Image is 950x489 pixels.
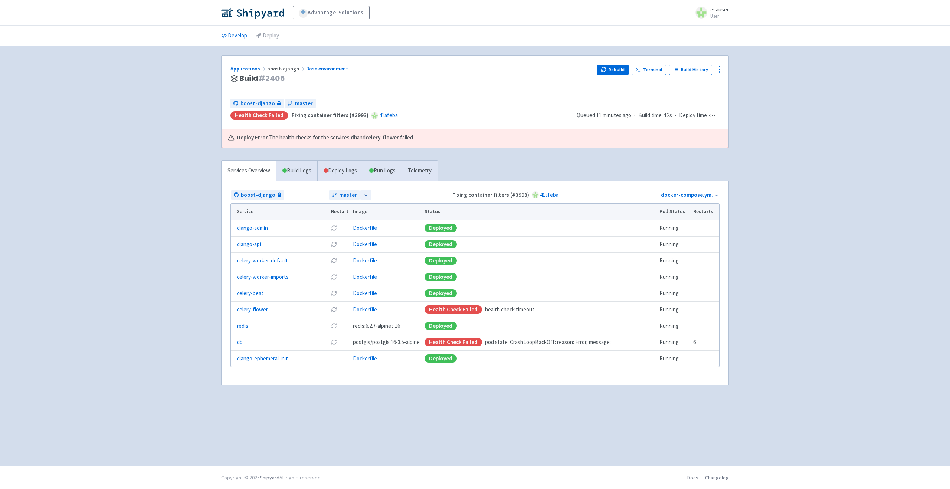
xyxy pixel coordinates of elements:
[353,355,377,362] a: Dockerfile
[691,334,719,350] td: 6
[661,191,713,198] a: docker-compose.yml
[425,354,457,363] div: Deployed
[402,161,438,181] a: Telemetry
[596,112,631,119] time: 11 minutes ago
[230,65,267,72] a: Applications
[276,161,317,181] a: Build Logs
[293,6,370,19] a: Advantage-Solutions
[425,338,655,347] div: pod state: CrashLoopBackOff: reason: Error, message:
[669,65,712,75] a: Build History
[691,204,719,220] th: Restarts
[237,240,261,249] a: django-api
[425,338,482,346] div: Health check failed
[237,133,268,142] b: Deploy Error
[331,307,337,313] button: Restart pod
[241,191,275,199] span: boost-django
[363,161,402,181] a: Run Logs
[691,7,729,19] a: esauser User
[657,350,691,367] td: Running
[353,338,420,347] span: postgis/postgis:16-3.5-alpine
[708,111,715,120] span: -:--
[306,65,349,72] a: Base environment
[221,474,322,482] div: Copyright © 2025 All rights reserved.
[258,73,284,83] span: # 2405
[657,204,691,220] th: Pod Status
[317,161,363,181] a: Deploy Logs
[687,474,698,481] a: Docs
[285,99,316,109] a: master
[351,204,422,220] th: Image
[295,99,313,108] span: master
[331,323,337,329] button: Restart pod
[657,236,691,252] td: Running
[237,322,248,330] a: redis
[331,241,337,247] button: Restart pod
[237,257,288,265] a: celery-worker-default
[239,74,285,83] span: Build
[339,191,357,199] span: master
[222,161,276,181] a: Services Overview
[353,241,377,248] a: Dockerfile
[452,191,529,198] strong: Fixing container filters (#3993)
[240,99,275,108] span: boost-django
[657,220,691,236] td: Running
[425,305,482,314] div: Health check failed
[366,134,399,141] a: celery-flower
[657,301,691,318] td: Running
[422,204,657,220] th: Status
[657,269,691,285] td: Running
[237,305,268,314] a: celery-flower
[577,112,631,119] span: Queued
[269,133,414,142] span: The health checks for the services and failed.
[379,112,398,119] a: 41afeba
[237,273,289,281] a: celery-worker-imports
[331,225,337,231] button: Restart pod
[425,224,457,232] div: Deployed
[230,99,284,109] a: boost-django
[331,339,337,345] button: Restart pod
[425,322,457,330] div: Deployed
[231,190,284,200] a: boost-django
[657,318,691,334] td: Running
[632,65,666,75] a: Terminal
[230,111,288,120] div: Health check failed
[425,289,457,297] div: Deployed
[237,224,268,232] a: django-admin
[425,240,457,248] div: Deployed
[663,111,672,120] span: 4.2s
[425,257,457,265] div: Deployed
[679,111,707,120] span: Deploy time
[267,65,306,72] span: boost-django
[292,112,368,119] strong: Fixing container filters (#3993)
[221,26,247,46] a: Develop
[237,338,243,347] a: db
[260,474,279,481] a: Shipyard
[353,257,377,264] a: Dockerfile
[540,191,558,198] a: 41afeba
[597,65,629,75] button: Rebuild
[331,274,337,280] button: Restart pod
[353,273,377,280] a: Dockerfile
[237,289,263,298] a: celery-beat
[657,252,691,269] td: Running
[577,111,720,120] div: · ·
[638,111,662,120] span: Build time
[331,290,337,296] button: Restart pod
[657,285,691,301] td: Running
[657,334,691,350] td: Running
[256,26,279,46] a: Deploy
[353,322,400,330] span: redis:6.2.7-alpine3.16
[425,305,655,314] div: health check timeout
[353,306,377,313] a: Dockerfile
[231,204,328,220] th: Service
[710,6,729,13] span: esauser
[331,258,337,264] button: Restart pod
[705,474,729,481] a: Changelog
[710,14,729,19] small: User
[328,204,351,220] th: Restart
[351,134,357,141] a: db
[425,273,457,281] div: Deployed
[353,290,377,297] a: Dockerfile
